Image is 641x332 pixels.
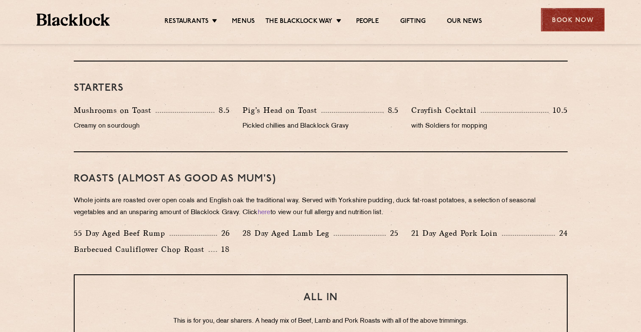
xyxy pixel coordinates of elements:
[549,105,567,116] p: 10.5
[356,17,379,27] a: People
[265,17,332,27] a: The Blacklock Way
[447,17,482,27] a: Our News
[242,120,399,132] p: Pickled chillies and Blacklock Gravy
[258,209,270,216] a: here
[92,292,550,303] h3: ALL IN
[164,17,209,27] a: Restaurants
[74,104,156,116] p: Mushrooms on Toast
[411,104,481,116] p: Crayfish Cocktail
[92,316,550,327] p: This is for you, dear sharers. A heady mix of Beef, Lamb and Pork Roasts with all of the above tr...
[74,243,209,255] p: Barbecued Cauliflower Chop Roast
[217,244,230,255] p: 18
[36,14,110,26] img: BL_Textured_Logo-footer-cropped.svg
[411,227,502,239] p: 21 Day Aged Pork Loin
[386,228,399,239] p: 25
[411,120,567,132] p: with Soldiers for mopping
[242,104,321,116] p: Pig’s Head on Toast
[74,173,568,184] h3: Roasts (Almost as good as Mum's)
[215,105,230,116] p: 8.5
[74,120,230,132] p: Creamy on sourdough
[74,227,170,239] p: 55 Day Aged Beef Rump
[74,195,568,219] p: Whole joints are roasted over open coals and English oak the traditional way. Served with Yorkshi...
[384,105,399,116] p: 8.5
[541,8,605,31] div: Book Now
[232,17,255,27] a: Menus
[217,228,230,239] p: 26
[400,17,426,27] a: Gifting
[242,227,334,239] p: 28 Day Aged Lamb Leg
[74,83,568,94] h3: Starters
[555,228,568,239] p: 24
